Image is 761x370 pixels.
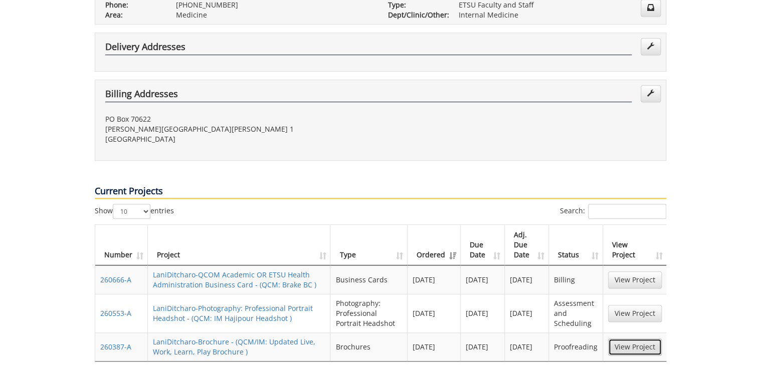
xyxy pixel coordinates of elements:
[330,294,407,332] td: Photography: Professional Portrait Headshot
[388,10,444,20] p: Dept/Clinic/Other:
[176,10,373,20] p: Medicine
[100,342,131,351] a: 260387-A
[505,294,549,332] td: [DATE]
[408,294,461,332] td: [DATE]
[105,42,632,55] h4: Delivery Addresses
[608,305,662,322] a: View Project
[549,225,603,265] th: Status: activate to sort column ascending
[549,265,603,294] td: Billing
[95,225,148,265] th: Number: activate to sort column ascending
[505,265,549,294] td: [DATE]
[549,332,603,361] td: Proofreading
[603,225,667,265] th: View Project: activate to sort column ascending
[105,114,373,124] p: PO Box 70622
[100,275,131,284] a: 260666-A
[100,308,131,318] a: 260553-A
[105,10,161,20] p: Area:
[461,225,505,265] th: Due Date: activate to sort column ascending
[408,225,461,265] th: Ordered: activate to sort column ascending
[560,204,666,219] label: Search:
[461,294,505,332] td: [DATE]
[641,85,661,102] a: Edit Addresses
[95,185,666,199] p: Current Projects
[330,265,407,294] td: Business Cards
[330,332,407,361] td: Brochures
[505,332,549,361] td: [DATE]
[408,265,461,294] td: [DATE]
[153,303,313,323] a: LaniDitcharo-Photography: Professional Portrait Headshot - (QCM: IM Hajipour Headshot )
[461,265,505,294] td: [DATE]
[608,338,662,355] a: View Project
[549,294,603,332] td: Assessment and Scheduling
[641,38,661,55] a: Edit Addresses
[105,89,632,102] h4: Billing Addresses
[153,270,316,289] a: LaniDitcharo-QCOM Academic OR ETSU Health Administration Business Card - (QCM: Brake BC )
[588,204,666,219] input: Search:
[408,332,461,361] td: [DATE]
[330,225,407,265] th: Type: activate to sort column ascending
[153,337,315,356] a: LaniDitcharo-Brochure - (QCM/IM: Updated Live, Work, Learn, Play Brochure )
[148,225,330,265] th: Project: activate to sort column ascending
[105,124,373,134] p: [PERSON_NAME][GEOGRAPHIC_DATA][PERSON_NAME] 1
[459,10,656,20] p: Internal Medicine
[608,271,662,288] a: View Project
[461,332,505,361] td: [DATE]
[105,134,373,144] p: [GEOGRAPHIC_DATA]
[505,225,549,265] th: Adj. Due Date: activate to sort column ascending
[113,204,150,219] select: Showentries
[95,204,174,219] label: Show entries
